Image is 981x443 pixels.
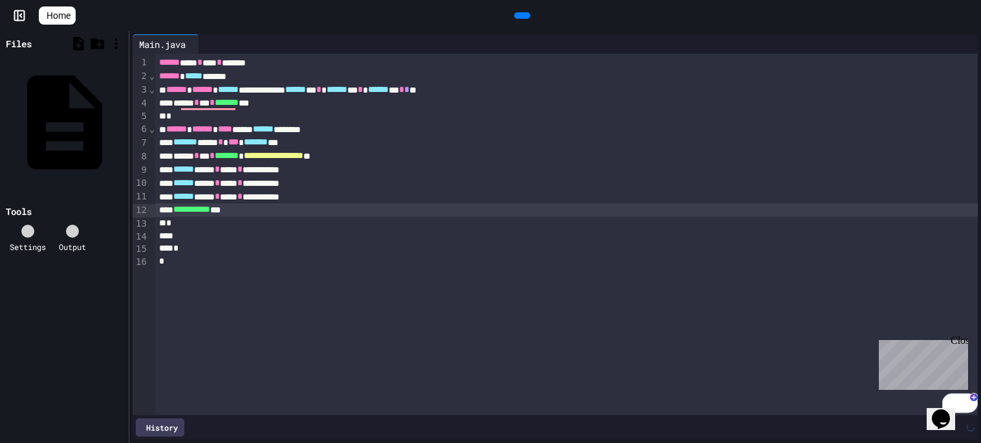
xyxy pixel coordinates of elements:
[133,70,149,84] div: 2
[133,56,149,70] div: 1
[133,190,149,204] div: 11
[149,71,155,81] span: Fold line
[133,84,149,97] div: 3
[133,150,149,164] div: 8
[133,34,199,54] div: Main.java
[47,9,70,22] span: Home
[133,256,149,269] div: 16
[10,241,46,253] div: Settings
[5,5,89,82] div: Chat with us now!Close
[927,391,968,430] iframe: chat widget
[59,241,86,253] div: Output
[39,6,76,25] a: Home
[874,335,968,390] iframe: chat widget
[133,97,149,111] div: 4
[149,124,155,134] span: Fold line
[133,137,149,150] div: 7
[133,38,192,51] div: Main.java
[133,164,149,177] div: 9
[133,243,149,256] div: 15
[133,123,149,137] div: 6
[133,177,149,190] div: 10
[133,110,149,123] div: 5
[155,54,978,415] div: To enrich screen reader interactions, please activate Accessibility in Grammarly extension settings
[133,218,149,231] div: 13
[136,418,184,437] div: History
[133,231,149,244] div: 14
[6,37,32,51] div: Files
[6,205,32,218] div: Tools
[133,204,149,218] div: 12
[149,84,155,95] span: Fold line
